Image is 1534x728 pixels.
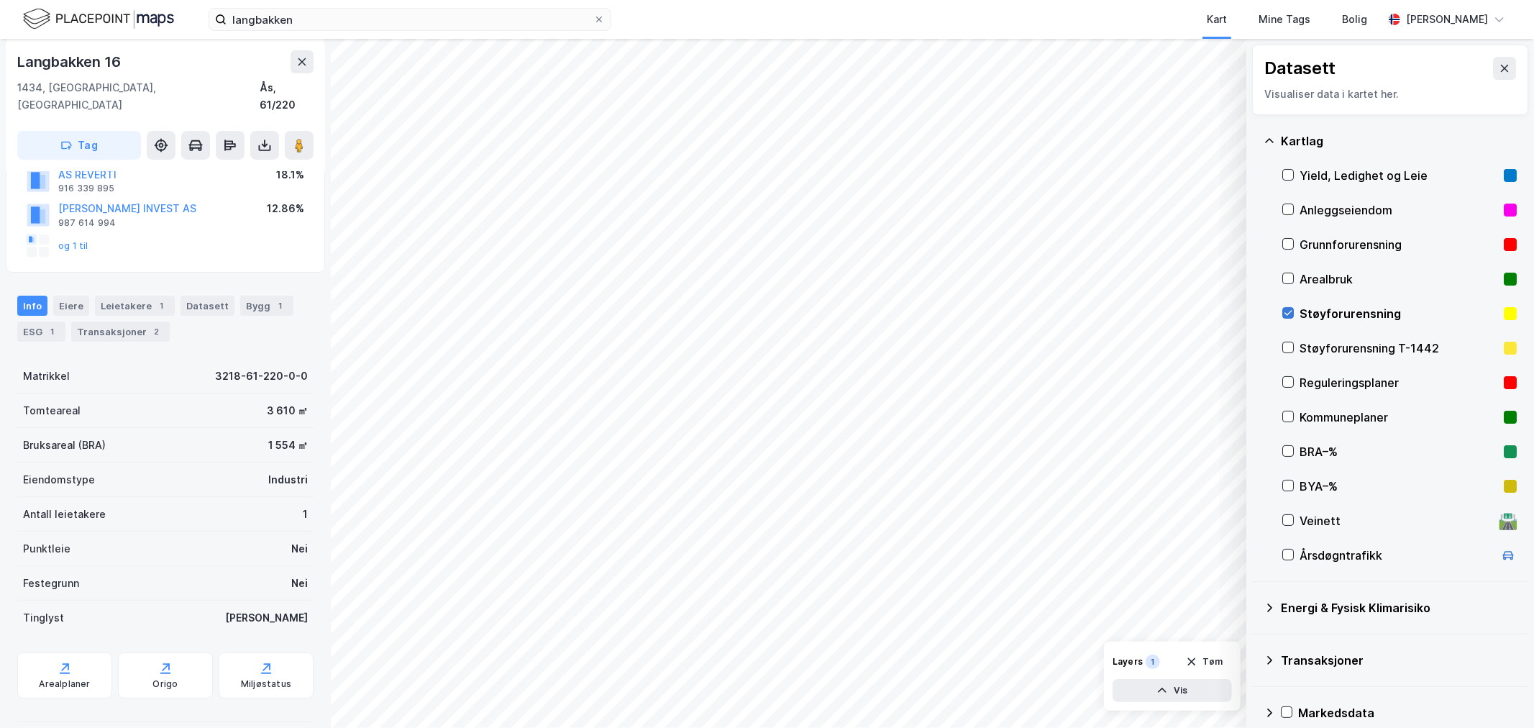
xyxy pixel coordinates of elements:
[53,296,89,316] div: Eiere
[1300,409,1498,426] div: Kommuneplaner
[1300,547,1494,564] div: Årsdøgntrafikk
[17,322,65,342] div: ESG
[1207,11,1227,28] div: Kart
[1300,478,1498,495] div: BYA–%
[1406,11,1488,28] div: [PERSON_NAME]
[1300,305,1498,322] div: Støyforurensning
[23,540,70,558] div: Punktleie
[1281,599,1517,616] div: Energi & Fysisk Klimarisiko
[23,402,81,419] div: Tomteareal
[241,678,291,690] div: Miljøstatus
[71,322,170,342] div: Transaksjoner
[273,299,288,313] div: 1
[155,299,169,313] div: 1
[1300,236,1498,253] div: Grunnforurensning
[303,506,308,523] div: 1
[291,575,308,592] div: Nei
[1499,511,1518,530] div: 🛣️
[1113,656,1143,668] div: Layers
[153,678,178,690] div: Origo
[1300,270,1498,288] div: Arealbruk
[150,324,164,339] div: 2
[58,217,116,229] div: 987 614 994
[276,166,304,183] div: 18.1%
[1462,659,1534,728] iframe: Chat Widget
[17,79,260,114] div: 1434, [GEOGRAPHIC_DATA], [GEOGRAPHIC_DATA]
[23,471,95,488] div: Eiendomstype
[23,575,79,592] div: Festegrunn
[23,437,106,454] div: Bruksareal (BRA)
[23,506,106,523] div: Antall leietakere
[1300,340,1498,357] div: Støyforurensning T-1442
[291,540,308,558] div: Nei
[268,471,308,488] div: Industri
[1146,655,1160,669] div: 1
[17,131,141,160] button: Tag
[267,200,304,217] div: 12.86%
[1177,650,1232,673] button: Tøm
[95,296,175,316] div: Leietakere
[181,296,234,316] div: Datasett
[23,6,174,32] img: logo.f888ab2527a4732fd821a326f86c7f29.svg
[1264,57,1336,80] div: Datasett
[1264,86,1516,103] div: Visualiser data i kartet her.
[1342,11,1367,28] div: Bolig
[17,296,47,316] div: Info
[267,402,308,419] div: 3 610 ㎡
[1300,374,1498,391] div: Reguleringsplaner
[1259,11,1310,28] div: Mine Tags
[1298,704,1517,722] div: Markedsdata
[215,368,308,385] div: 3218-61-220-0-0
[268,437,308,454] div: 1 554 ㎡
[225,609,308,627] div: [PERSON_NAME]
[227,9,593,30] input: Søk på adresse, matrikkel, gårdeiere, leietakere eller personer
[1462,659,1534,728] div: Kontrollprogram for chat
[1300,167,1498,184] div: Yield, Ledighet og Leie
[1113,679,1232,702] button: Vis
[260,79,314,114] div: Ås, 61/220
[23,609,64,627] div: Tinglyst
[58,183,114,194] div: 916 339 895
[45,324,60,339] div: 1
[1300,512,1494,529] div: Veinett
[17,50,123,73] div: Langbakken 16
[1300,201,1498,219] div: Anleggseiendom
[39,678,90,690] div: Arealplaner
[240,296,293,316] div: Bygg
[23,368,70,385] div: Matrikkel
[1300,443,1498,460] div: BRA–%
[1281,132,1517,150] div: Kartlag
[1281,652,1517,669] div: Transaksjoner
